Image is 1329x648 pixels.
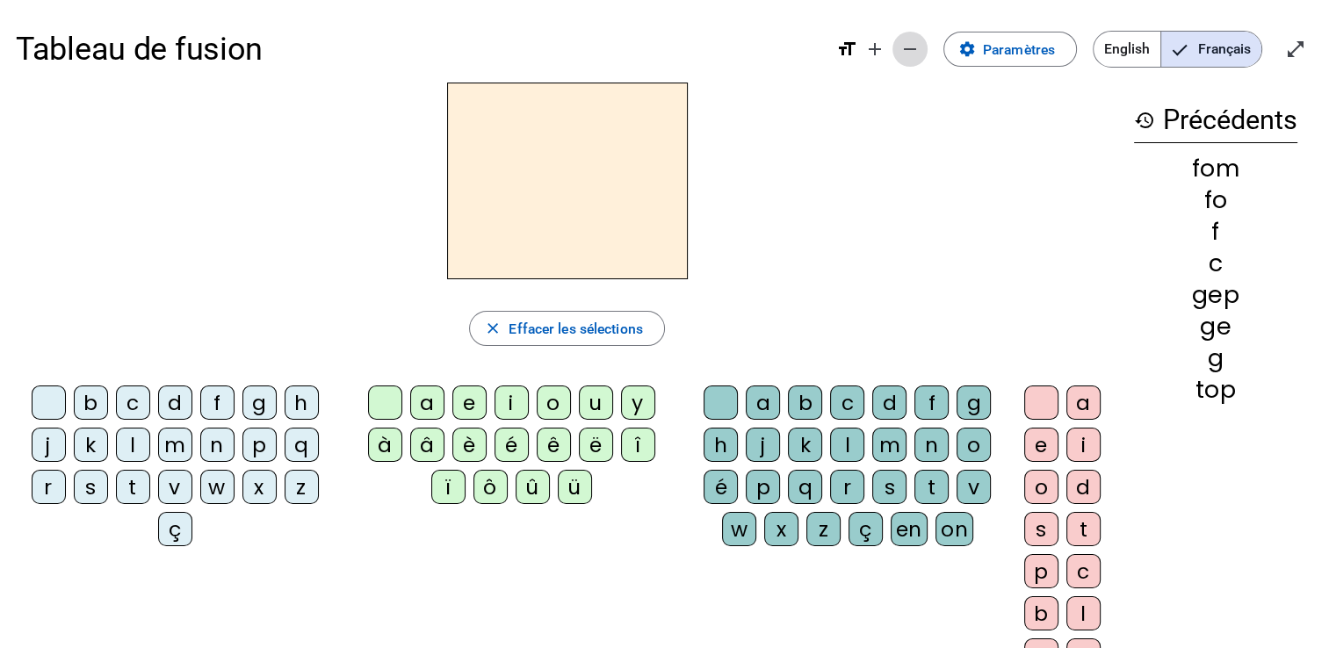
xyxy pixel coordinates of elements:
[242,428,277,462] div: p
[830,428,864,462] div: l
[914,428,949,462] div: n
[788,428,822,462] div: k
[1066,554,1101,588] div: c
[495,428,529,462] div: é
[1066,512,1101,546] div: t
[857,32,892,67] button: Augmenter la taille de la police
[1024,554,1058,588] div: p
[746,385,780,420] div: a
[1161,32,1261,67] span: Français
[1134,188,1297,212] div: fo
[958,40,976,58] mat-icon: settings
[116,428,150,462] div: l
[200,385,235,420] div: f
[957,470,991,504] div: v
[892,32,928,67] button: Diminuer la taille de la police
[410,428,444,462] div: â
[1278,32,1313,67] button: Entrer en plein écran
[579,385,613,420] div: u
[872,428,906,462] div: m
[484,320,502,337] mat-icon: close
[1024,470,1058,504] div: o
[431,470,466,504] div: ï
[872,385,906,420] div: d
[864,39,885,60] mat-icon: add
[935,512,973,546] div: on
[1066,385,1101,420] div: a
[722,512,756,546] div: w
[537,385,571,420] div: o
[1094,32,1160,67] span: English
[830,470,864,504] div: r
[469,311,665,346] button: Effacer les sélections
[1066,428,1101,462] div: i
[116,470,150,504] div: t
[621,428,655,462] div: î
[1134,110,1155,131] mat-icon: history
[452,385,487,420] div: e
[914,385,949,420] div: f
[704,470,738,504] div: é
[830,385,864,420] div: c
[473,470,508,504] div: ô
[158,428,192,462] div: m
[746,470,780,504] div: p
[899,39,921,60] mat-icon: remove
[764,512,798,546] div: x
[285,385,319,420] div: h
[788,470,822,504] div: q
[452,428,487,462] div: è
[116,385,150,420] div: c
[849,512,883,546] div: ç
[74,428,108,462] div: k
[537,428,571,462] div: ê
[914,470,949,504] div: t
[891,512,928,546] div: en
[806,512,841,546] div: z
[285,470,319,504] div: z
[1285,39,1306,60] mat-icon: open_in_full
[242,470,277,504] div: x
[1134,156,1297,180] div: fom
[558,470,592,504] div: ü
[200,428,235,462] div: n
[746,428,780,462] div: j
[32,470,66,504] div: r
[1134,283,1297,306] div: gep
[410,385,444,420] div: a
[158,470,192,504] div: v
[1024,428,1058,462] div: e
[1134,220,1297,243] div: f
[368,428,402,462] div: à
[158,512,192,546] div: ç
[1134,378,1297,401] div: top
[74,385,108,420] div: b
[788,385,822,420] div: b
[579,428,613,462] div: ë
[242,385,277,420] div: g
[200,470,235,504] div: w
[1024,512,1058,546] div: s
[158,385,192,420] div: d
[836,39,857,60] mat-icon: format_size
[1134,251,1297,275] div: c
[285,428,319,462] div: q
[509,317,642,341] span: Effacer les sélections
[1066,596,1101,630] div: l
[1093,31,1262,68] mat-button-toggle-group: Language selection
[16,18,820,81] h1: Tableau de fusion
[1134,314,1297,338] div: ge
[704,428,738,462] div: h
[516,470,550,504] div: û
[1066,470,1101,504] div: d
[1024,596,1058,630] div: b
[872,470,906,504] div: s
[74,470,108,504] div: s
[957,385,991,420] div: g
[1134,98,1297,143] h3: Précédents
[957,428,991,462] div: o
[495,385,529,420] div: i
[32,428,66,462] div: j
[621,385,655,420] div: y
[943,32,1077,67] button: Paramètres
